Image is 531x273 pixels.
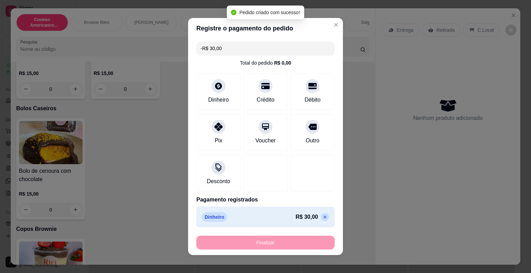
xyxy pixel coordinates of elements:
p: Dinheiro [202,212,227,222]
p: R$ 30,00 [296,213,318,221]
div: Voucher [255,136,276,145]
div: Pix [215,136,222,145]
span: Pedido criado com sucesso! [239,10,300,15]
p: Pagamento registrados [196,196,335,204]
div: Dinheiro [208,96,229,104]
button: Close [330,19,342,30]
header: Registre o pagamento do pedido [188,18,343,39]
div: Débito [305,96,320,104]
input: Ex.: hambúrguer de cordeiro [201,41,330,55]
div: Desconto [207,177,230,186]
div: R$ 0,00 [274,59,291,66]
div: Outro [306,136,319,145]
div: Crédito [257,96,274,104]
span: check-circle [231,10,236,15]
div: Total do pedido [240,59,291,66]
